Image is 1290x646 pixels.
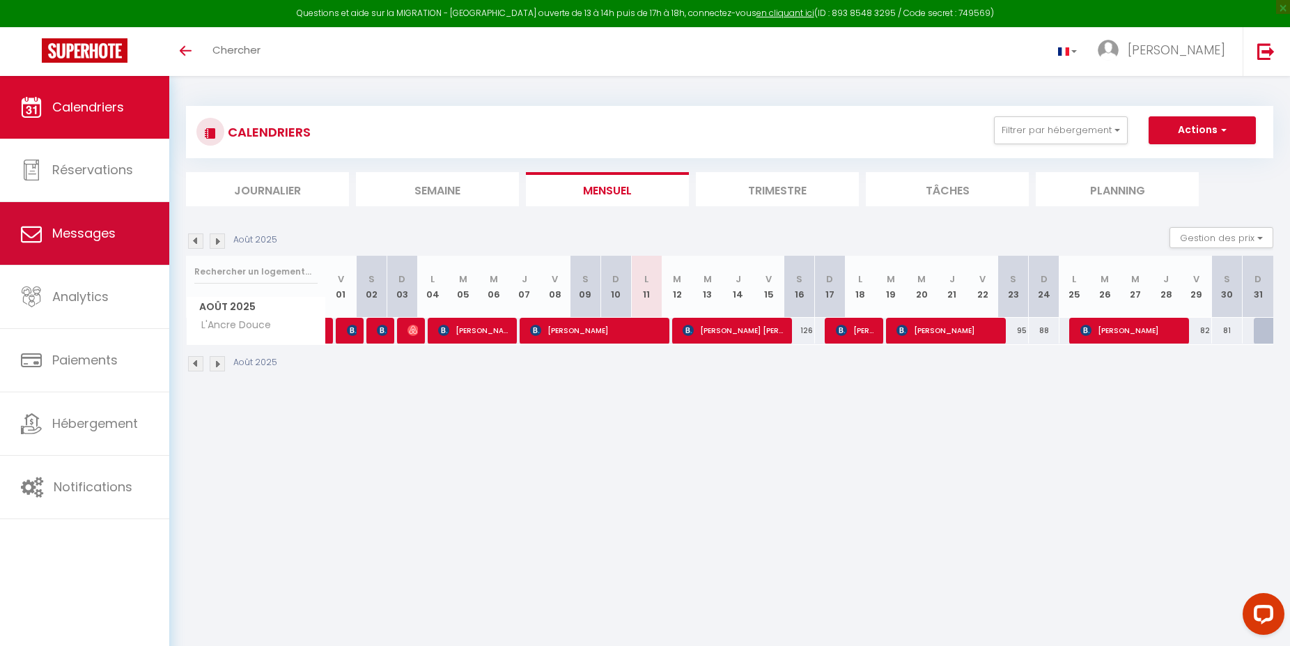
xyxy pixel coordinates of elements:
abbr: S [796,272,802,286]
span: Paiements [52,351,118,369]
img: logout [1257,43,1275,60]
span: [PERSON_NAME] [836,317,877,344]
th: 09 [570,256,601,318]
abbr: M [490,272,498,286]
li: Semaine [356,172,519,206]
a: Chercher [202,27,271,76]
span: Calendriers [52,98,124,116]
th: 15 [754,256,784,318]
img: Super Booking [42,38,127,63]
abbr: D [1254,272,1261,286]
abbr: M [1131,272,1140,286]
th: 03 [387,256,417,318]
div: 126 [784,318,815,344]
input: Rechercher un logement... [194,259,318,284]
li: Trimestre [696,172,859,206]
a: en cliquant ici [756,7,814,19]
button: Filtrer par hébergement [994,116,1128,144]
abbr: D [398,272,405,286]
th: 06 [479,256,509,318]
th: 22 [968,256,998,318]
abbr: S [368,272,375,286]
th: 18 [845,256,876,318]
th: 17 [815,256,846,318]
span: Le [PERSON_NAME] [347,317,357,344]
abbr: J [522,272,527,286]
div: 82 [1181,318,1212,344]
abbr: M [917,272,926,286]
th: 23 [998,256,1029,318]
th: 11 [631,256,662,318]
abbr: L [1072,272,1076,286]
li: Tâches [866,172,1029,206]
span: [PERSON_NAME] [377,317,387,344]
span: Chercher [212,43,261,57]
th: 19 [876,256,906,318]
th: 20 [906,256,937,318]
th: 05 [448,256,479,318]
p: Août 2025 [233,233,277,247]
th: 02 [356,256,387,318]
abbr: J [736,272,741,286]
th: 08 [540,256,570,318]
abbr: M [673,272,681,286]
abbr: M [459,272,467,286]
abbr: D [826,272,833,286]
abbr: M [887,272,895,286]
abbr: D [612,272,619,286]
span: Réservations [52,161,133,178]
th: 07 [509,256,540,318]
a: ... [PERSON_NAME] [1087,27,1243,76]
th: 14 [723,256,754,318]
abbr: V [552,272,558,286]
abbr: L [858,272,862,286]
th: 01 [326,256,357,318]
span: [PERSON_NAME] [1080,317,1183,344]
li: Mensuel [526,172,689,206]
abbr: L [430,272,435,286]
span: [PERSON_NAME] [530,317,663,344]
th: 24 [1029,256,1059,318]
div: 88 [1029,318,1059,344]
button: Actions [1149,116,1256,144]
span: Août 2025 [187,297,325,317]
abbr: L [644,272,648,286]
abbr: S [1224,272,1230,286]
abbr: S [582,272,589,286]
div: 81 [1212,318,1243,344]
th: 13 [692,256,723,318]
button: Gestion des prix [1169,227,1273,248]
iframe: LiveChat chat widget [1231,587,1290,646]
abbr: V [338,272,344,286]
span: [PERSON_NAME] [1128,41,1225,59]
span: [PERSON_NAME] [896,317,999,344]
span: Analytics [52,288,109,305]
th: 12 [662,256,692,318]
span: L'Ancre Douce [189,318,274,333]
span: [PERSON_NAME] [PERSON_NAME] [683,317,785,344]
th: 30 [1212,256,1243,318]
img: ... [1098,40,1119,61]
abbr: M [1101,272,1109,286]
span: Messages [52,224,116,242]
p: Août 2025 [233,356,277,369]
th: 28 [1151,256,1181,318]
th: 10 [600,256,631,318]
th: 26 [1089,256,1120,318]
span: Hébergement [52,415,138,432]
th: 27 [1120,256,1151,318]
abbr: S [1010,272,1016,286]
abbr: V [979,272,986,286]
th: 21 [937,256,968,318]
abbr: V [1193,272,1199,286]
span: [PERSON_NAME] [407,317,418,344]
th: 04 [417,256,448,318]
abbr: M [704,272,712,286]
abbr: D [1041,272,1048,286]
span: [PERSON_NAME] [438,317,510,344]
th: 25 [1059,256,1090,318]
th: 29 [1181,256,1212,318]
li: Planning [1036,172,1199,206]
h3: CALENDRIERS [224,116,311,148]
abbr: J [949,272,955,286]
